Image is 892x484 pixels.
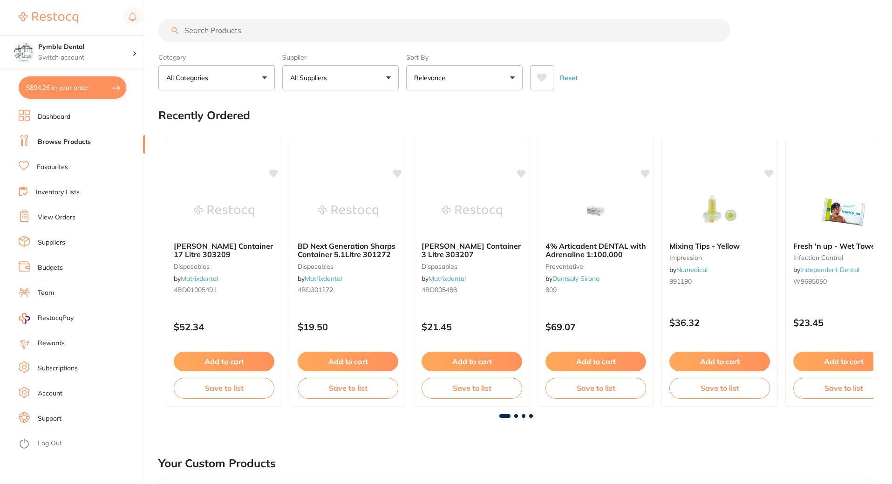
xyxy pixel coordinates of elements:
[565,188,626,234] img: 4% Articadent DENTAL with Adrenaline 1:100,000
[669,278,770,285] small: 991190
[298,263,398,270] small: disposables
[38,263,63,273] a: Budgets
[36,188,80,197] a: Inventory Lists
[181,274,218,283] a: Matrixdental
[298,352,398,371] button: Add to cart
[158,65,275,90] button: All Categories
[19,7,78,28] a: Restocq Logo
[813,188,874,234] img: Fresh 'n up - Wet Towels
[429,274,466,283] a: Matrixdental
[290,73,331,82] p: All Suppliers
[545,286,646,293] small: 809
[545,352,646,371] button: Add to cart
[38,238,65,247] a: Suppliers
[38,439,62,448] a: Log Out
[174,242,274,259] b: BD Sharps Container 17 Litre 303209
[298,321,398,332] p: $19.50
[38,137,91,147] a: Browse Products
[676,266,708,274] a: Numedical
[442,188,502,234] img: BD Sharps Container 3 Litre 303207
[422,263,522,270] small: disposables
[669,352,770,371] button: Add to cart
[38,339,65,348] a: Rewards
[557,65,580,90] button: Reset
[318,188,378,234] img: BD Next Generation Sharps Container 5.1Litre 301272
[19,313,74,324] a: RestocqPay
[689,188,750,234] img: Mixing Tips - Yellow
[545,378,646,398] button: Save to list
[800,266,859,274] a: Independent Dental
[669,266,708,274] span: by
[282,65,399,90] button: All Suppliers
[305,274,342,283] a: Matrixdental
[422,378,522,398] button: Save to list
[194,188,254,234] img: BD Sharps Container 17 Litre 303209
[166,73,212,82] p: All Categories
[422,274,466,283] span: by
[38,389,62,398] a: Account
[282,53,399,61] label: Supplier
[669,317,770,328] p: $36.32
[545,321,646,332] p: $69.07
[669,254,770,261] small: impression
[38,112,70,122] a: Dashboard
[158,19,730,42] input: Search Products
[298,274,342,283] span: by
[422,242,522,259] b: BD Sharps Container 3 Litre 303207
[38,364,78,373] a: Subscriptions
[174,321,274,332] p: $52.34
[19,76,126,99] button: $894.26 in your order
[422,321,522,332] p: $21.45
[793,266,859,274] span: by
[414,73,449,82] p: Relevance
[422,286,522,293] small: 4BD005488
[422,352,522,371] button: Add to cart
[38,314,74,323] span: RestocqPay
[19,436,142,451] button: Log Out
[38,53,132,62] p: Switch account
[38,213,75,222] a: View Orders
[19,313,30,324] img: RestocqPay
[174,378,274,398] button: Save to list
[19,12,78,23] img: Restocq Logo
[545,274,599,283] span: by
[298,242,398,259] b: BD Next Generation Sharps Container 5.1Litre 301272
[38,414,61,423] a: Support
[669,242,770,250] b: Mixing Tips - Yellow
[38,42,132,52] h4: Pymble Dental
[174,286,274,293] small: 4BD01005491
[552,274,599,283] a: Dentsply Sirona
[158,53,275,61] label: Category
[545,263,646,270] small: preventative
[545,242,646,259] b: 4% Articadent DENTAL with Adrenaline 1:100,000
[38,288,54,298] a: Team
[158,457,276,470] h2: Your Custom Products
[174,352,274,371] button: Add to cart
[14,43,33,61] img: Pymble Dental
[298,286,398,293] small: 4BD301272
[174,263,274,270] small: disposables
[158,109,250,122] h2: Recently Ordered
[406,65,523,90] button: Relevance
[298,378,398,398] button: Save to list
[406,53,523,61] label: Sort By
[37,163,68,172] a: Favourites
[174,274,218,283] span: by
[669,378,770,398] button: Save to list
